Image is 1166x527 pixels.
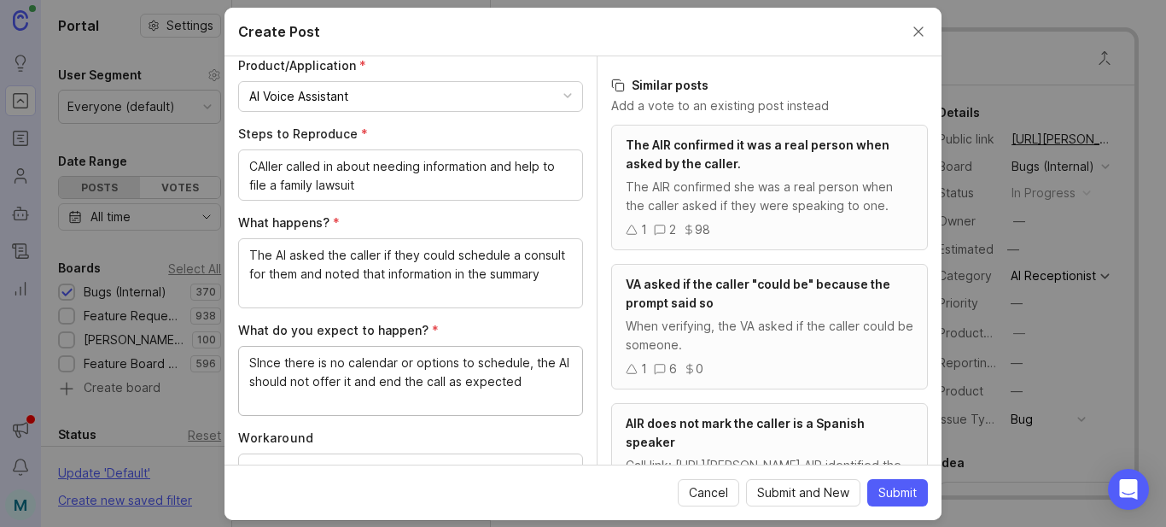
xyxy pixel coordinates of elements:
button: Cancel [678,479,739,507]
span: What happens? (required) [238,215,340,230]
span: What do you expect to happen? (required) [238,323,439,337]
span: VA asked if the caller "could be" because the prompt said so [626,277,890,310]
label: Workaround [238,430,583,447]
span: Steps to Reproduce (required) [238,126,368,141]
span: The AIR confirmed it was a real person when asked by the caller. [626,138,889,171]
div: When verifying, the VA asked if the caller could be someone. [626,317,913,354]
a: VA asked if the caller "could be" because the prompt said soWhen verifying, the VA asked if the c... [611,264,928,389]
button: Submit and New [746,479,860,507]
a: The AIR confirmed it was a real person when asked by the caller.The AIR confirmed she was a real ... [611,125,928,250]
div: The AIR confirmed she was a real person when the caller asked if they were speaking to one. [626,178,913,215]
div: 98 [695,220,710,239]
span: Submit [878,484,917,501]
h3: Similar posts [611,77,928,94]
h2: Create Post [238,21,320,42]
span: Submit and New [757,484,849,501]
div: 2 [669,220,676,239]
span: Cancel [689,484,728,501]
div: 1 [641,220,647,239]
div: 1 [641,360,647,378]
span: AIR does not mark the caller is a Spanish speaker [626,416,865,449]
div: 6 [669,360,677,378]
span: Product/Application (required) [238,58,366,73]
p: Add a vote to an existing post instead [611,97,928,114]
div: Open Intercom Messenger [1108,469,1149,510]
button: Close create post modal [909,22,928,41]
div: AI Voice Assistant [249,87,348,106]
div: Call link: [URL][PERSON_NAME] AIR identified the caller was a Spanish speaker and transitioned in... [626,456,913,494]
button: Submit [867,479,928,507]
div: 0 [696,360,703,378]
